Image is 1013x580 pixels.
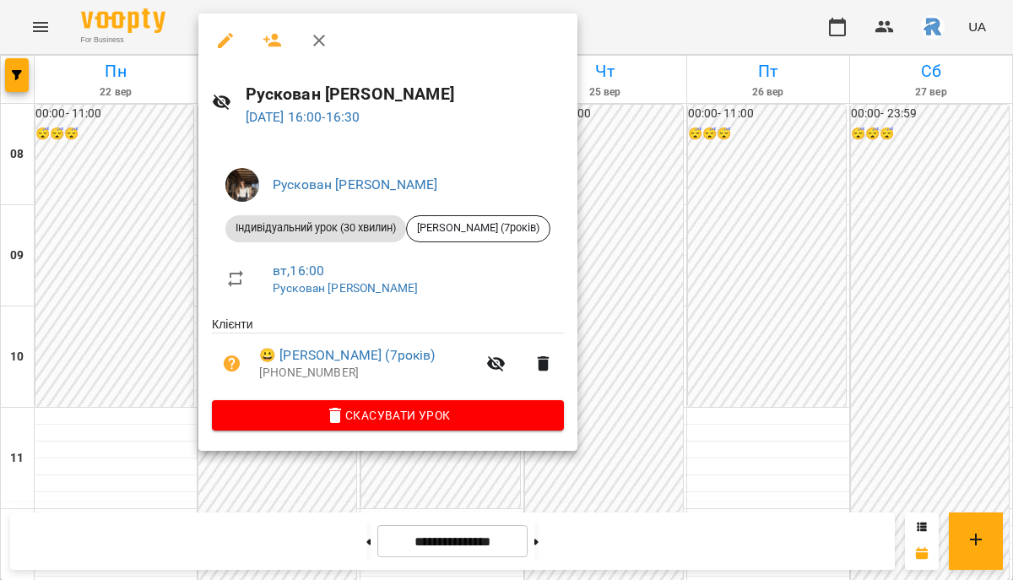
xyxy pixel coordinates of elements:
[259,345,436,366] a: 😀 [PERSON_NAME] (7років)
[406,215,550,242] div: [PERSON_NAME] (7років)
[273,176,437,192] a: Рускован [PERSON_NAME]
[212,400,564,431] button: Скасувати Урок
[246,81,564,107] h6: Рускован [PERSON_NAME]
[225,168,259,202] img: 4bf5e9be0fd49c8e8c79a44e76c85ede.jpeg
[273,281,418,295] a: Рускован [PERSON_NAME]
[225,220,406,236] span: Індивідуальний урок (30 хвилин)
[212,316,564,400] ul: Клієнти
[225,405,550,426] span: Скасувати Урок
[212,344,252,384] button: Візит ще не сплачено. Додати оплату?
[407,220,550,236] span: [PERSON_NAME] (7років)
[259,365,476,382] p: [PHONE_NUMBER]
[273,263,324,279] a: вт , 16:00
[246,109,360,125] a: [DATE] 16:00-16:30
